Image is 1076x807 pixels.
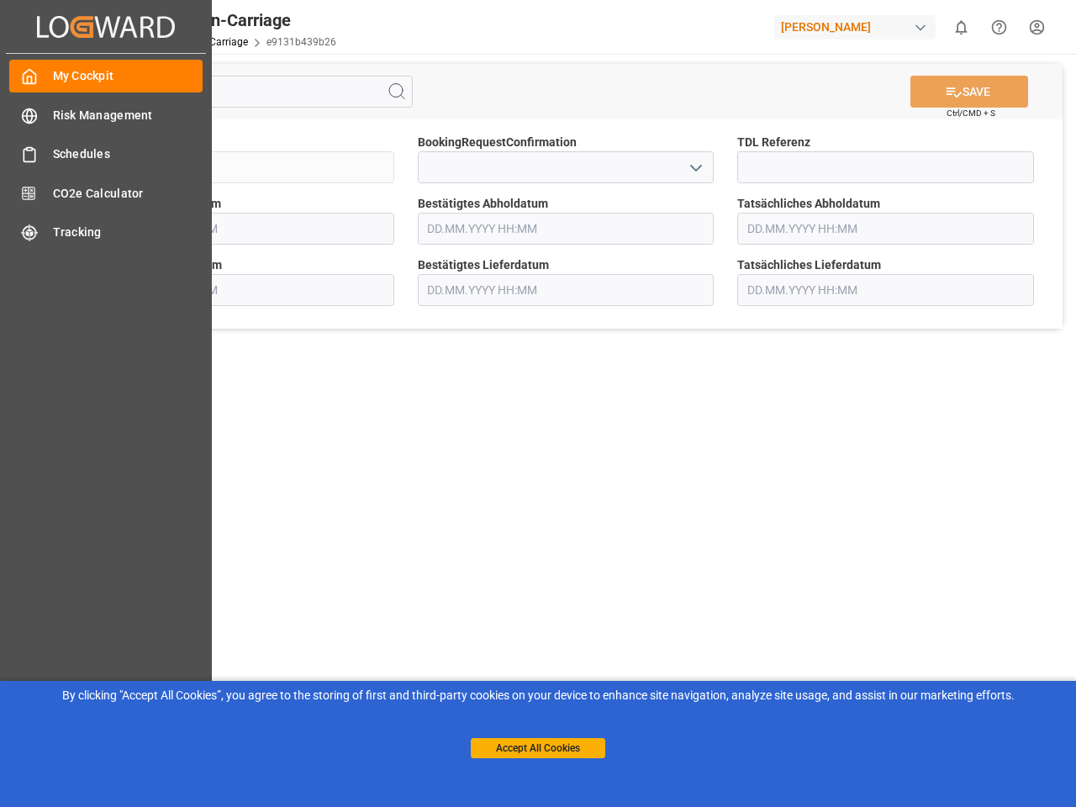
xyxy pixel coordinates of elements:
input: DD.MM.YYYY HH:MM [418,274,715,306]
a: Risk Management [9,98,203,131]
span: BookingRequestConfirmation [418,134,577,151]
input: DD.MM.YYYY HH:MM [98,274,394,306]
span: My Cockpit [53,67,203,85]
a: CO2e Calculator [9,177,203,209]
button: open menu [683,155,708,181]
a: Tracking [9,216,203,249]
span: CO2e Calculator [53,185,203,203]
span: Tatsächliches Abholdatum [737,195,880,213]
a: Schedules [9,138,203,171]
span: Tracking [53,224,203,241]
div: [PERSON_NAME] [774,15,936,40]
input: DD.MM.YYYY HH:MM [737,274,1034,306]
button: show 0 new notifications [942,8,980,46]
button: [PERSON_NAME] [774,11,942,43]
input: DD.MM.YYYY HH:MM [418,213,715,245]
button: SAVE [910,76,1028,108]
div: By clicking "Accept All Cookies”, you agree to the storing of first and third-party cookies on yo... [12,687,1064,704]
input: DD.MM.YYYY HH:MM [98,213,394,245]
input: Search Fields [77,76,413,108]
span: Schedules [53,145,203,163]
button: Accept All Cookies [471,738,605,758]
span: Risk Management [53,107,203,124]
span: TDL Referenz [737,134,810,151]
span: Tatsächliches Lieferdatum [737,256,881,274]
span: Bestätigtes Abholdatum [418,195,548,213]
a: My Cockpit [9,60,203,92]
span: Ctrl/CMD + S [947,107,995,119]
button: Help Center [980,8,1018,46]
span: Bestätigtes Lieferdatum [418,256,549,274]
input: DD.MM.YYYY HH:MM [737,213,1034,245]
